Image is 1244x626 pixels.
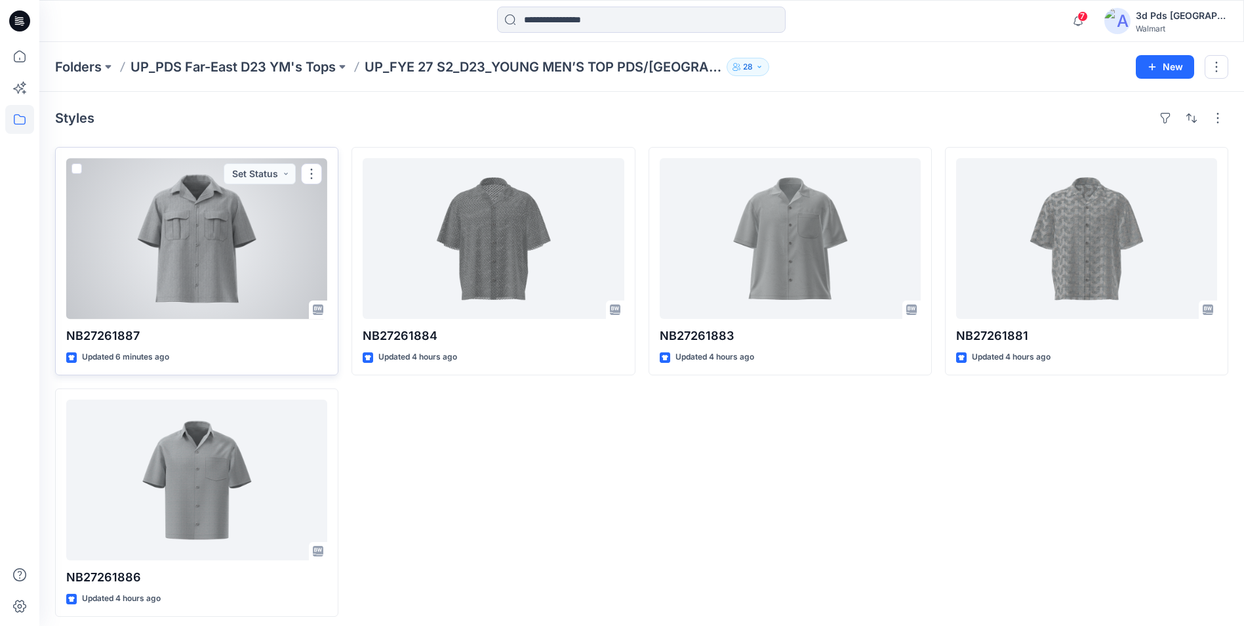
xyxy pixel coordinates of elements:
[66,568,327,587] p: NB27261886
[363,158,624,319] a: NB27261884
[660,327,921,345] p: NB27261883
[1136,8,1228,24] div: 3d Pds [GEOGRAPHIC_DATA]
[660,158,921,319] a: NB27261883
[727,58,769,76] button: 28
[66,400,327,560] a: NB27261886
[1077,11,1088,22] span: 7
[66,327,327,345] p: NB27261887
[55,58,102,76] a: Folders
[365,58,721,76] p: UP_FYE 27 S2_D23_YOUNG MEN’S TOP PDS/[GEOGRAPHIC_DATA]
[972,350,1051,364] p: Updated 4 hours ago
[743,60,753,74] p: 28
[82,350,169,364] p: Updated 6 minutes ago
[956,327,1217,345] p: NB27261881
[66,158,327,319] a: NB27261887
[1136,24,1228,33] div: Walmart
[956,158,1217,319] a: NB27261881
[82,592,161,606] p: Updated 4 hours ago
[1104,8,1131,34] img: avatar
[363,327,624,345] p: NB27261884
[378,350,457,364] p: Updated 4 hours ago
[675,350,754,364] p: Updated 4 hours ago
[130,58,336,76] a: UP_PDS Far-East D23 YM's Tops
[1136,55,1194,79] button: New
[55,110,94,126] h4: Styles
